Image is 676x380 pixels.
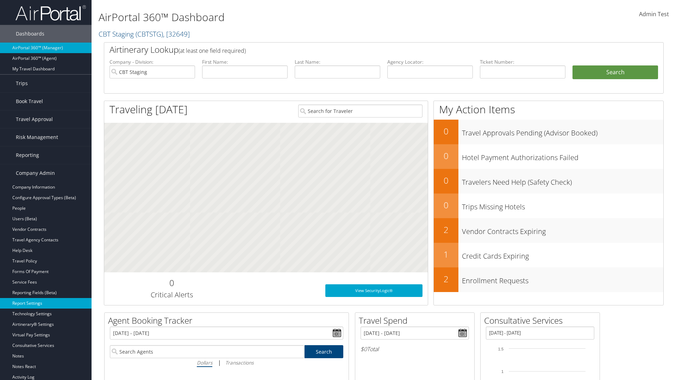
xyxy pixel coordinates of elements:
h2: Airtinerary Lookup [109,44,612,56]
h3: Enrollment Requests [462,272,663,286]
span: $0 [361,345,367,353]
span: Admin Test [639,10,669,18]
h1: Traveling [DATE] [109,102,188,117]
a: 2Vendor Contracts Expiring [434,218,663,243]
h6: Total [361,345,469,353]
span: Risk Management [16,128,58,146]
a: 0Trips Missing Hotels [434,194,663,218]
h3: Travel Approvals Pending (Advisor Booked) [462,125,663,138]
h3: Trips Missing Hotels [462,198,663,212]
i: Dollars [197,359,212,366]
h2: 0 [434,150,458,162]
label: Agency Locator: [387,58,473,65]
h2: 0 [434,199,458,211]
label: Company - Division: [109,58,195,65]
h2: Agent Booking Tracker [108,315,349,327]
a: 2Enrollment Requests [434,267,663,292]
h3: Travelers Need Help (Safety Check) [462,174,663,187]
span: , [ 32649 ] [163,29,190,39]
i: Transactions [225,359,254,366]
span: Book Travel [16,93,43,110]
h3: Vendor Contracts Expiring [462,223,663,236]
span: Dashboards [16,25,44,43]
a: CBT Staging [99,29,190,39]
input: Search for Traveler [298,104,423,118]
div: | [110,358,343,367]
a: 0Travelers Need Help (Safety Check) [434,169,663,194]
label: First Name: [202,58,288,65]
h3: Credit Cards Expiring [462,248,663,261]
button: Search [572,65,658,80]
a: Admin Test [639,4,669,25]
h2: 0 [434,125,458,137]
span: (at least one field required) [179,47,246,55]
h2: 0 [109,277,234,289]
span: ( CBTSTG ) [136,29,163,39]
h2: 2 [434,224,458,236]
span: Reporting [16,146,39,164]
a: 0Hotel Payment Authorizations Failed [434,144,663,169]
h1: My Action Items [434,102,663,117]
span: Company Admin [16,164,55,182]
a: 1Credit Cards Expiring [434,243,663,267]
tspan: 1 [501,369,503,374]
h2: 2 [434,273,458,285]
a: View SecurityLogic® [325,284,423,297]
h2: 0 [434,175,458,186]
h2: Travel Spend [359,315,474,327]
a: 0Travel Approvals Pending (Advisor Booked) [434,120,663,144]
label: Last Name: [295,58,380,65]
h3: Hotel Payment Authorizations Failed [462,149,663,163]
label: Ticket Number: [480,58,565,65]
span: Trips [16,75,28,92]
h2: Consultative Services [484,315,600,327]
h3: Critical Alerts [109,290,234,300]
input: Search Agents [110,345,304,358]
h1: AirPortal 360™ Dashboard [99,10,479,25]
a: Search [305,345,344,358]
img: airportal-logo.png [15,5,86,21]
tspan: 1.5 [498,347,503,351]
span: Travel Approval [16,110,53,128]
h2: 1 [434,248,458,260]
